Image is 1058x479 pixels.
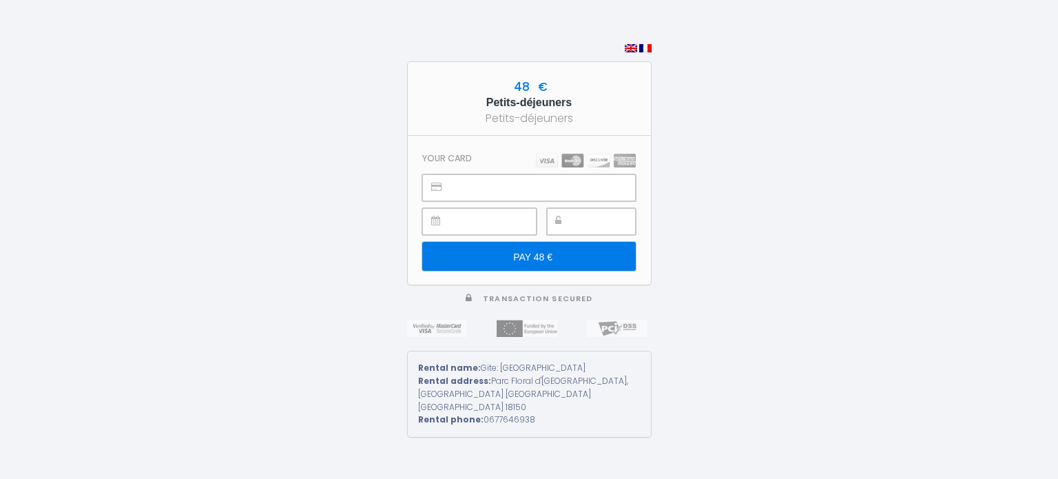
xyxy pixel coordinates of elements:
input: PAY 48 € [422,242,635,271]
iframe: Secure payment input frame [578,209,635,234]
img: en.png [625,44,637,52]
h5: Petits-déjeuners [420,96,639,109]
iframe: Secure payment input frame [453,175,634,201]
strong: Rental address: [418,375,491,387]
strong: Rental name: [418,362,481,374]
div: Petits-déjeuners [420,110,639,127]
h3: Your card [422,153,472,163]
iframe: Secure payment input frame [453,209,535,234]
div: Gite: [GEOGRAPHIC_DATA] [418,362,641,375]
strong: Rental phone: [418,414,484,425]
div: Parc Floral d'[GEOGRAPHIC_DATA], [GEOGRAPHIC_DATA] [GEOGRAPHIC_DATA] [GEOGRAPHIC_DATA] 18150 [418,375,641,414]
img: fr.png [639,44,652,52]
div: 0677646938 [418,414,641,427]
span: 48 € [510,79,548,95]
span: Transaction secured [483,294,592,304]
img: carts.png [536,154,636,167]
